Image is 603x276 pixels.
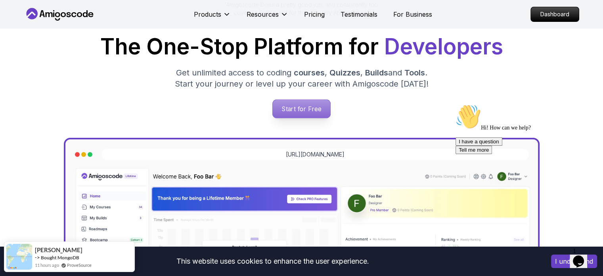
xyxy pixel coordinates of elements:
span: -> [35,254,40,261]
a: Pricing [304,10,325,19]
span: Hi! How can we help? [3,24,78,30]
p: Start for Free [273,100,330,118]
p: Resources [247,10,279,19]
button: Products [194,10,231,25]
span: Developers [384,33,503,60]
a: ProveSource [67,262,92,268]
p: Products [194,10,221,19]
span: Builds [365,68,388,77]
span: Tools [404,68,425,77]
span: Quizzes [329,68,360,77]
span: 11 hours ago [35,262,59,268]
span: [PERSON_NAME] [35,247,82,253]
button: Accept cookies [551,255,597,268]
p: Dashboard [531,7,579,21]
button: Resources [247,10,288,25]
img: provesource social proof notification image [6,244,32,270]
span: courses [294,68,325,77]
a: For Business [393,10,432,19]
a: Testimonials [341,10,377,19]
a: [URL][DOMAIN_NAME] [286,151,345,158]
div: This website uses cookies to enhance the user experience. [6,253,539,270]
a: Start for Free [272,99,331,118]
img: :wave: [3,3,29,29]
div: 👋Hi! How can we help?I have a questionTell me more [3,3,146,53]
iframe: chat widget [570,244,595,268]
a: Bought MongoDB [41,255,79,261]
p: Get unlimited access to coding , , and . Start your journey or level up your career with Amigosco... [168,67,435,89]
button: Tell me more [3,45,40,53]
iframe: chat widget [452,101,595,240]
button: I have a question [3,37,50,45]
h1: The One-Stop Platform for [31,36,573,58]
a: Dashboard [530,7,579,22]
